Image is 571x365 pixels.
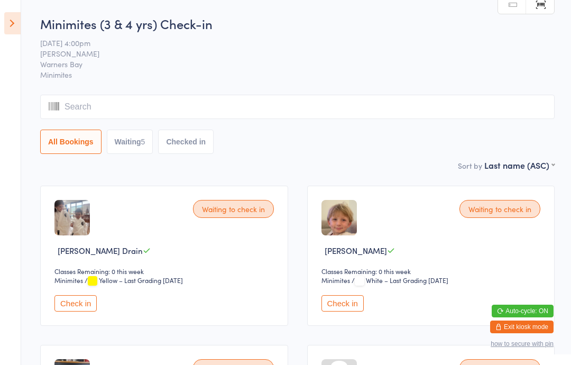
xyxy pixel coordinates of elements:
[85,276,183,285] span: / Yellow – Last Grading [DATE]
[40,48,538,59] span: [PERSON_NAME]
[158,130,214,154] button: Checked in
[40,15,555,32] h2: Minimites (3 & 4 yrs) Check-in
[54,267,277,276] div: Classes Remaining: 0 this week
[40,95,555,119] input: Search
[54,200,90,235] img: image1741929505.png
[321,267,544,276] div: Classes Remaining: 0 this week
[490,321,554,333] button: Exit kiosk mode
[321,295,364,312] button: Check in
[492,305,554,317] button: Auto-cycle: ON
[54,295,97,312] button: Check in
[459,200,540,218] div: Waiting to check in
[107,130,153,154] button: Waiting5
[193,200,274,218] div: Waiting to check in
[352,276,448,285] span: / White – Last Grading [DATE]
[321,276,350,285] div: Minimites
[325,245,387,256] span: [PERSON_NAME]
[141,138,145,146] div: 5
[54,276,83,285] div: Minimites
[40,59,538,69] span: Warners Bay
[321,200,357,235] img: image1749695681.png
[491,340,554,348] button: how to secure with pin
[40,69,555,80] span: Minimites
[484,159,555,171] div: Last name (ASC)
[58,245,143,256] span: [PERSON_NAME] Drain
[458,160,482,171] label: Sort by
[40,130,102,154] button: All Bookings
[40,38,538,48] span: [DATE] 4:00pm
